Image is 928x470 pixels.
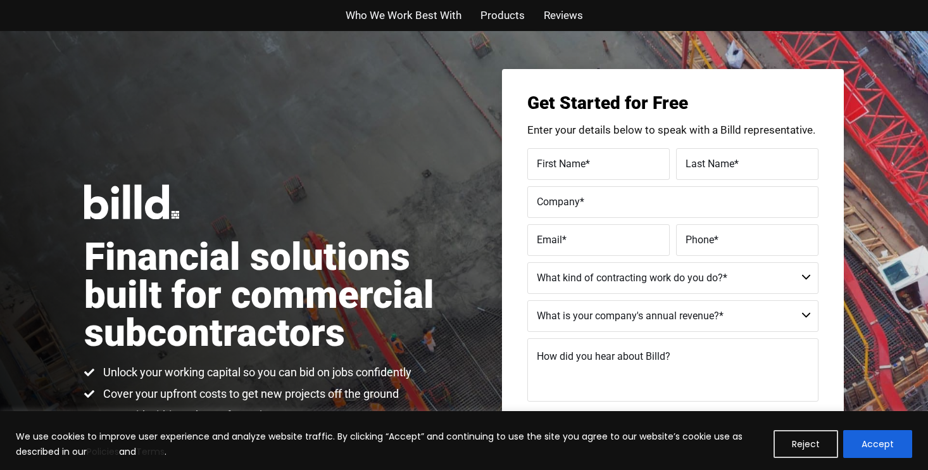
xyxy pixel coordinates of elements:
button: Accept [843,430,912,458]
h3: Get Started for Free [527,94,818,112]
p: We use cookies to improve user experience and analyze website traffic. By clicking “Accept” and c... [16,429,764,459]
span: Cover your upfront costs to get new projects off the ground [100,386,399,402]
button: Reject [774,430,838,458]
span: Company [537,195,580,207]
a: Products [480,6,525,25]
p: Enter your details below to speak with a Billd representative. [527,125,818,136]
a: Reviews [544,6,583,25]
a: Policies [87,445,119,458]
span: Get paid within 24 hours for projects [100,408,284,423]
span: First Name [537,157,586,169]
span: Phone [686,233,714,245]
span: Last Name [686,157,734,169]
a: Terms [136,445,165,458]
span: Unlock your working capital so you can bid on jobs confidently [100,365,411,380]
span: Email [537,233,562,245]
a: Who We Work Best With [346,6,461,25]
span: How did you hear about Billd? [537,350,670,362]
h1: Financial solutions built for commercial subcontractors [84,238,464,352]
